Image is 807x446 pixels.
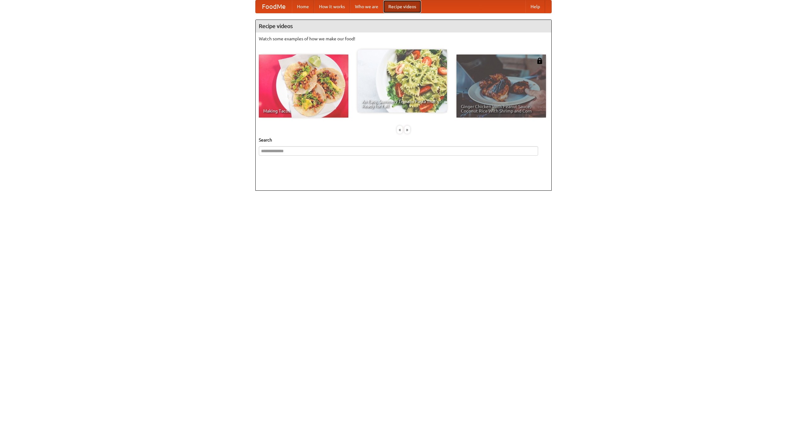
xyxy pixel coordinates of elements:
h5: Search [259,137,548,143]
a: Who we are [350,0,383,13]
a: FoodMe [256,0,292,13]
a: Home [292,0,314,13]
a: Help [525,0,545,13]
img: 483408.png [537,58,543,64]
p: Watch some examples of how we make our food! [259,36,548,42]
div: « [397,126,403,134]
a: An Easy, Summery Tomato Pasta That's Ready for Fall [357,49,447,113]
a: Recipe videos [383,0,421,13]
span: Making Tacos [263,109,344,113]
a: Making Tacos [259,55,348,118]
a: How it works [314,0,350,13]
div: » [404,126,410,134]
h4: Recipe videos [256,20,551,32]
span: An Easy, Summery Tomato Pasta That's Ready for Fall [362,99,443,108]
